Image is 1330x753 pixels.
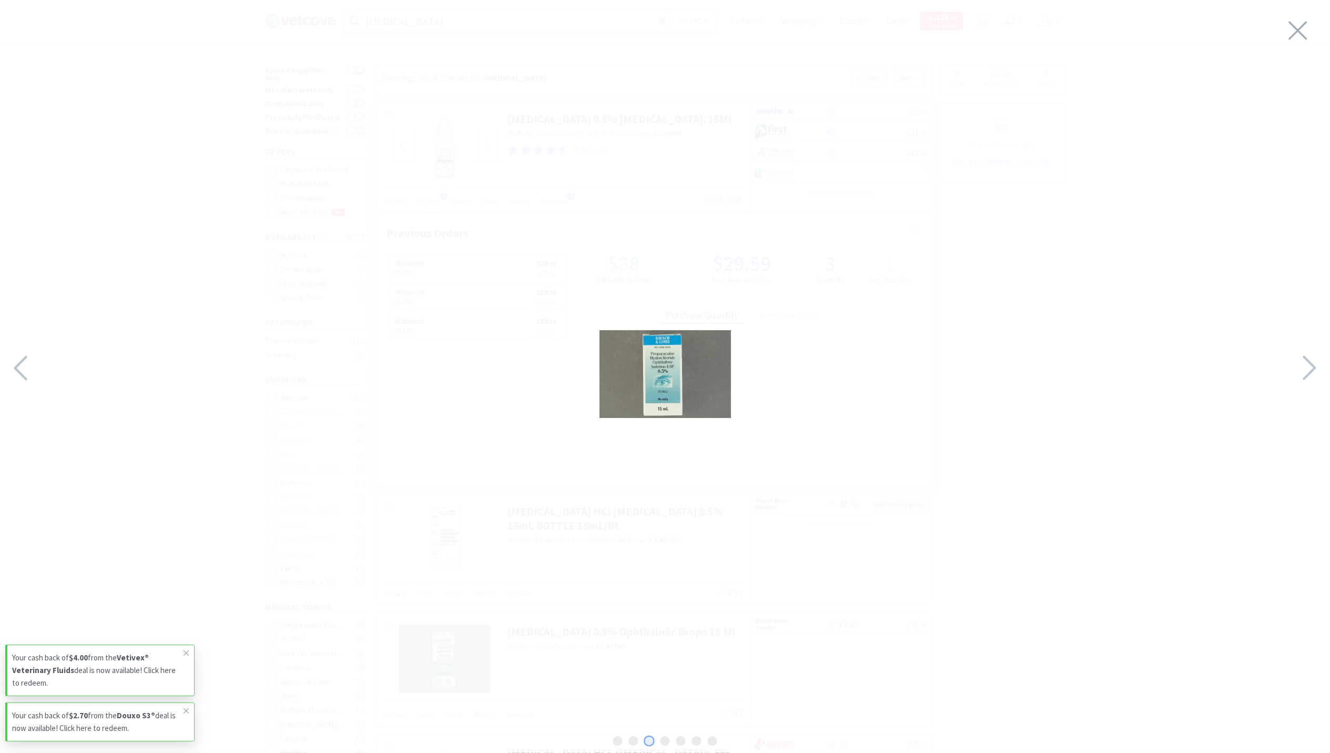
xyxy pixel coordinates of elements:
button: 1 [613,735,623,745]
button: 7 [707,735,718,745]
button: 2 [628,735,639,745]
button: 3 [644,735,655,745]
strong: $4.00 [69,653,88,663]
strong: $2.70 [69,710,88,720]
strong: Douxo S3® [117,710,155,720]
p: Your cash back of from the deal is now available! Click here to redeem. [12,652,184,689]
button: 5 [676,735,686,745]
button: 4 [660,735,671,745]
img: d8a44ddbe6964555a6bd8ed59b3a75f2_380906.jpeg [600,330,731,418]
button: 6 [692,735,702,745]
p: Your cash back of from the deal is now available! Click here to redeem. [12,709,184,735]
